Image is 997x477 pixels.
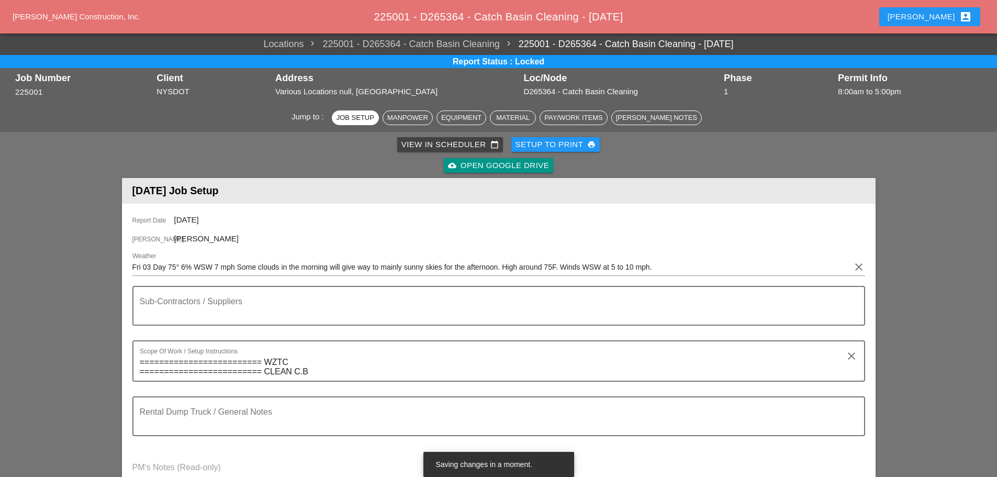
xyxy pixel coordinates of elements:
[838,73,982,83] div: Permit Info
[523,73,719,83] div: Loc/Node
[15,73,151,83] div: Job Number
[724,73,833,83] div: Phase
[13,12,140,21] a: [PERSON_NAME] Construction, Inc.
[838,86,982,98] div: 8:00am to 5:00pm
[132,259,850,275] input: Weather
[616,113,697,123] div: [PERSON_NAME] Notes
[140,410,849,435] textarea: Rental Dump Truck / General Notes
[122,178,876,204] header: [DATE] Job Setup
[374,11,623,23] span: 225001 - D265364 - Catch Basin Cleaning - [DATE]
[441,113,481,123] div: Equipment
[490,110,536,125] button: Material
[275,86,518,98] div: Various Locations null, [GEOGRAPHIC_DATA]
[263,37,304,51] a: Locations
[724,86,833,98] div: 1
[292,112,328,121] span: Jump to :
[888,10,972,23] div: [PERSON_NAME]
[387,113,428,123] div: Manpower
[959,10,972,23] i: account_box
[511,137,600,152] button: Setup to Print
[516,139,596,151] div: Setup to Print
[174,215,199,224] span: [DATE]
[337,113,374,123] div: Job Setup
[140,299,849,325] textarea: Sub-Contractors / Suppliers
[879,7,980,26] button: [PERSON_NAME]
[156,86,270,98] div: NYSDOT
[436,460,532,469] span: Saving changes in a moment.
[490,140,499,149] i: calendar_today
[132,235,174,244] span: [PERSON_NAME]
[853,261,865,273] i: clear
[383,110,433,125] button: Manpower
[132,216,174,225] span: Report Date
[540,110,607,125] button: Pay/Work Items
[448,160,549,172] div: Open Google Drive
[448,161,456,170] i: cloud_upload
[174,234,239,243] span: [PERSON_NAME]
[845,350,858,362] i: clear
[275,73,518,83] div: Address
[436,110,486,125] button: Equipment
[15,86,43,98] button: 225001
[587,140,596,149] i: print
[611,110,702,125] button: [PERSON_NAME] Notes
[401,139,499,151] div: View in Scheduler
[544,113,602,123] div: Pay/Work Items
[332,110,379,125] button: Job Setup
[140,354,849,381] textarea: Scope Of Work / Setup Instructions
[495,113,531,123] div: Material
[444,158,553,173] a: Open Google Drive
[156,73,270,83] div: Client
[500,37,734,51] a: 225001 - D265364 - Catch Basin Cleaning - [DATE]
[397,137,503,152] a: View in Scheduler
[523,86,719,98] div: D265364 - Catch Basin Cleaning
[304,37,499,51] span: 225001 - D265364 - Catch Basin Cleaning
